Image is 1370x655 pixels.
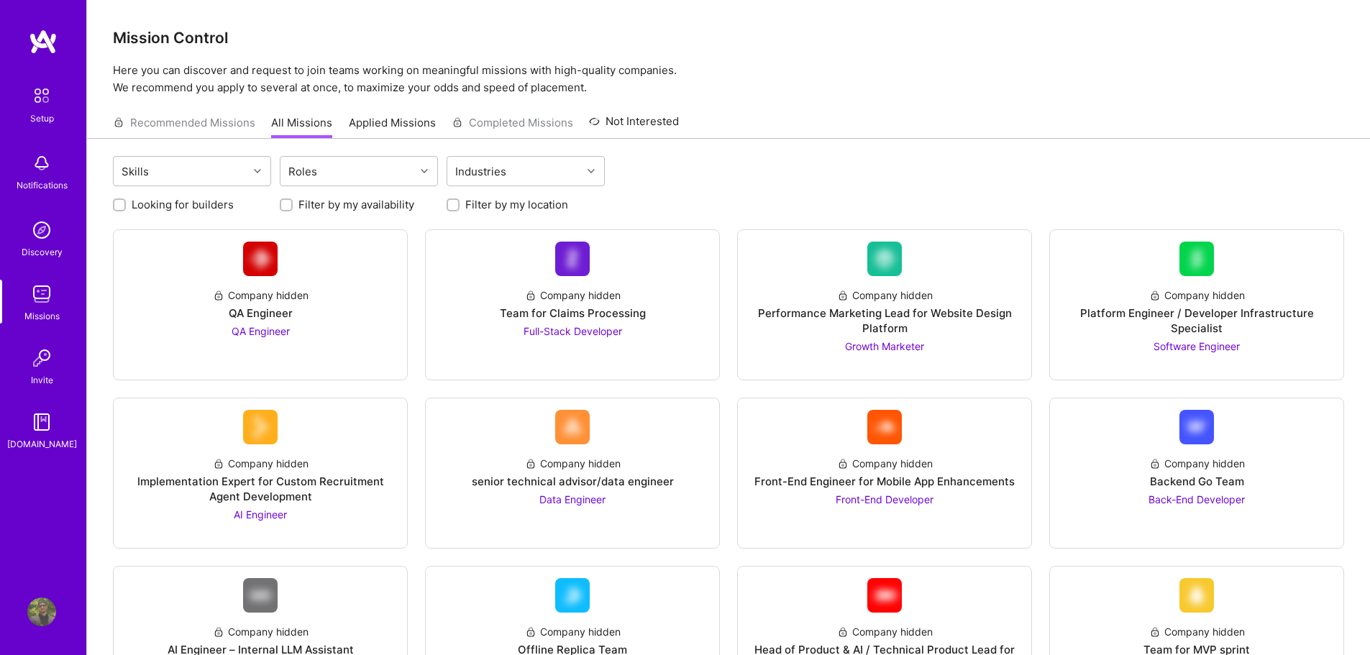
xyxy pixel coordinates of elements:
a: Company LogoCompany hiddensenior technical advisor/data engineerData Engineer [437,410,708,536]
img: Company Logo [555,242,590,276]
label: Filter by my availability [298,197,414,212]
i: icon Chevron [588,168,595,175]
a: Company LogoCompany hiddenPlatform Engineer / Developer Infrastructure SpecialistSoftware Engineer [1061,242,1332,368]
div: Company hidden [525,456,621,471]
img: User Avatar [27,597,56,626]
div: Notifications [17,178,68,193]
div: Skills [118,161,152,182]
span: AI Engineer [234,508,287,521]
a: Company LogoCompany hiddenBackend Go TeamBack-End Developer [1061,410,1332,536]
span: Growth Marketer [845,340,924,352]
img: Company Logo [867,410,902,444]
img: Company Logo [555,578,590,613]
h3: Mission Control [113,29,1344,47]
a: Applied Missions [349,115,436,139]
a: Not Interested [589,113,679,139]
p: Here you can discover and request to join teams working on meaningful missions with high-quality ... [113,62,1344,96]
div: Implementation Expert for Custom Recruitment Agent Development [125,474,396,504]
img: guide book [27,408,56,436]
div: Platform Engineer / Developer Infrastructure Specialist [1061,306,1332,336]
div: Company hidden [213,624,309,639]
div: Setup [30,111,54,126]
img: Invite [27,344,56,372]
div: Company hidden [1149,624,1245,639]
a: Company LogoCompany hiddenImplementation Expert for Custom Recruitment Agent DevelopmentAI Engineer [125,410,396,536]
div: Company hidden [1149,288,1245,303]
div: Roles [285,161,321,182]
a: Company LogoCompany hiddenPerformance Marketing Lead for Website Design PlatformGrowth Marketer [749,242,1020,368]
img: discovery [27,216,56,244]
img: Company Logo [1179,410,1214,444]
img: Company Logo [1179,578,1214,613]
label: Filter by my location [465,197,568,212]
span: Software Engineer [1154,340,1240,352]
div: Invite [31,372,53,388]
i: icon Chevron [421,168,428,175]
span: QA Engineer [232,325,290,337]
img: Company Logo [243,242,278,276]
div: QA Engineer [229,306,293,321]
div: Backend Go Team [1150,474,1244,489]
img: Company Logo [1179,242,1214,276]
img: setup [27,81,57,111]
img: logo [29,29,58,55]
a: User Avatar [24,597,60,626]
a: Company LogoCompany hiddenFront-End Engineer for Mobile App EnhancementsFront-End Developer [749,410,1020,536]
img: Company Logo [867,578,902,613]
div: Industries [452,161,510,182]
span: Front-End Developer [836,493,933,505]
div: Discovery [22,244,63,260]
img: bell [27,149,56,178]
i: icon Chevron [254,168,261,175]
div: Missions [24,308,60,324]
div: Company hidden [837,456,933,471]
img: Company Logo [555,410,590,444]
div: Company hidden [525,624,621,639]
div: [DOMAIN_NAME] [7,436,77,452]
div: Company hidden [837,288,933,303]
img: Company Logo [867,242,902,276]
img: Company Logo [243,578,278,613]
div: Performance Marketing Lead for Website Design Platform [749,306,1020,336]
div: Company hidden [213,456,309,471]
div: Company hidden [213,288,309,303]
a: All Missions [271,115,332,139]
div: Team for Claims Processing [500,306,646,321]
img: Company Logo [243,410,278,444]
label: Looking for builders [132,197,234,212]
div: Company hidden [525,288,621,303]
span: Full-Stack Developer [524,325,622,337]
div: Company hidden [837,624,933,639]
div: Company hidden [1149,456,1245,471]
span: Back-End Developer [1148,493,1245,505]
span: Data Engineer [539,493,606,505]
div: senior technical advisor/data engineer [472,474,674,489]
a: Company LogoCompany hiddenTeam for Claims ProcessingFull-Stack Developer [437,242,708,368]
a: Company LogoCompany hiddenQA EngineerQA Engineer [125,242,396,368]
img: teamwork [27,280,56,308]
div: Front-End Engineer for Mobile App Enhancements [754,474,1015,489]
